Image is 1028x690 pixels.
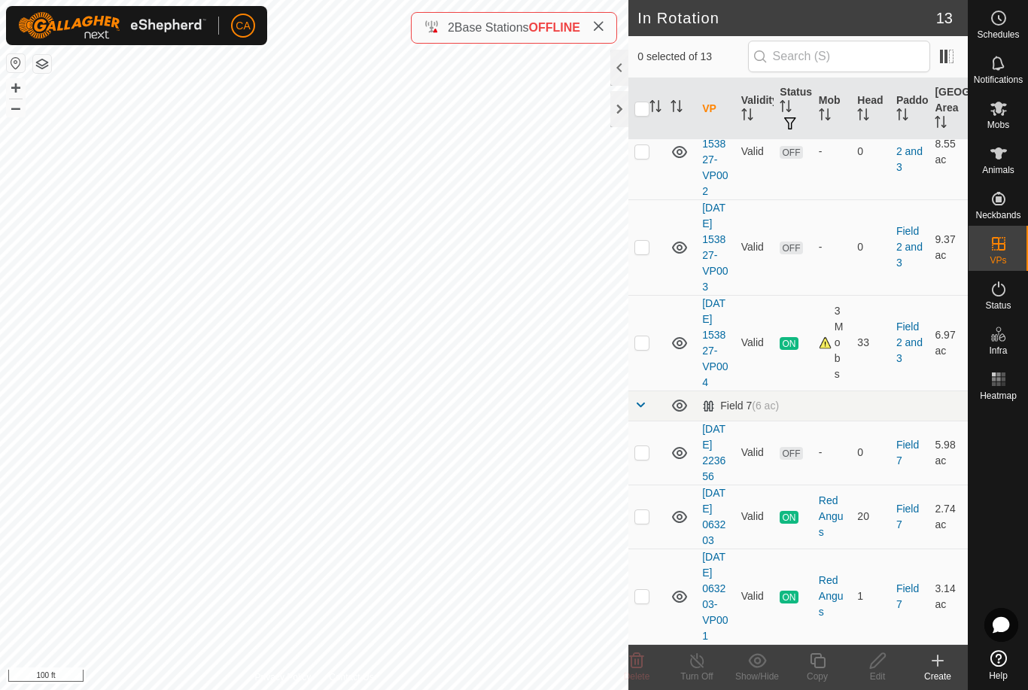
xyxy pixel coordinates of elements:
span: 13 [936,7,953,29]
span: Schedules [977,30,1019,39]
a: Field 7 [896,439,919,467]
div: Field 7 [702,400,779,412]
span: Help [989,671,1008,680]
th: Status [774,78,813,140]
button: Map Layers [33,55,51,73]
p-sorticon: Activate to sort [649,102,662,114]
p-sorticon: Activate to sort [896,111,908,123]
th: Mob [813,78,852,140]
td: Valid [735,295,774,391]
th: Head [851,78,890,140]
a: Privacy Policy [255,670,312,684]
div: Create [908,670,968,683]
a: Field 2 and 3 [896,225,923,269]
span: Infra [989,346,1007,355]
div: Copy [787,670,847,683]
td: Valid [735,485,774,549]
span: OFF [780,447,802,460]
th: Validity [735,78,774,140]
span: ON [780,511,798,524]
span: Animals [982,166,1014,175]
div: Red Angus [819,573,846,620]
td: 3.14 ac [929,549,968,644]
td: 0 [851,104,890,199]
a: [DATE] 063203-VP001 [702,551,728,642]
span: Notifications [974,75,1023,84]
td: Valid [735,104,774,199]
th: Paddock [890,78,929,140]
input: Search (S) [748,41,930,72]
td: 9.37 ac [929,199,968,295]
button: + [7,79,25,97]
div: - [819,144,846,160]
span: (6 ac) [752,400,779,412]
a: [DATE] 153827-VP002 [702,106,728,197]
span: Base Stations [455,21,529,34]
td: Valid [735,549,774,644]
td: 5.98 ac [929,421,968,485]
td: 20 [851,485,890,549]
div: - [819,239,846,255]
span: Status [985,301,1011,310]
div: - [819,445,846,461]
span: 2 [448,21,455,34]
p-sorticon: Activate to sort [780,102,792,114]
a: [DATE] 223656 [702,423,725,482]
p-sorticon: Activate to sort [935,118,947,130]
span: 0 selected of 13 [637,49,747,65]
a: Contact Us [329,670,373,684]
img: Gallagher Logo [18,12,206,39]
button: Reset Map [7,54,25,72]
p-sorticon: Activate to sort [671,102,683,114]
span: Heatmap [980,391,1017,400]
td: 33 [851,295,890,391]
span: ON [780,591,798,603]
td: 1 [851,549,890,644]
div: Red Angus [819,493,846,540]
p-sorticon: Activate to sort [819,111,831,123]
a: [DATE] 153827-VP004 [702,297,728,388]
td: 2.74 ac [929,485,968,549]
td: Valid [735,421,774,485]
span: Delete [624,671,650,682]
span: ON [780,337,798,350]
td: 0 [851,421,890,485]
td: 6.97 ac [929,295,968,391]
span: OFF [780,242,802,254]
span: VPs [990,256,1006,265]
a: Field 7 [896,503,919,530]
a: Field 7 [896,582,919,610]
button: – [7,99,25,117]
td: 0 [851,199,890,295]
a: [DATE] 063203 [702,487,725,546]
span: OFFLINE [529,21,580,34]
td: 8.55 ac [929,104,968,199]
div: Turn Off [667,670,727,683]
span: OFF [780,146,802,159]
span: Mobs [987,120,1009,129]
h2: In Rotation [637,9,936,27]
p-sorticon: Activate to sort [857,111,869,123]
td: Valid [735,199,774,295]
div: Show/Hide [727,670,787,683]
span: Neckbands [975,211,1020,220]
a: Help [969,644,1028,686]
span: CA [236,18,250,34]
th: VP [696,78,735,140]
a: Field 2 and 3 [896,321,923,364]
a: Field 2 and 3 [896,129,923,173]
a: [DATE] 153827-VP003 [702,202,728,293]
div: Edit [847,670,908,683]
p-sorticon: Activate to sort [741,111,753,123]
th: [GEOGRAPHIC_DATA] Area [929,78,968,140]
div: 3 Mobs [819,303,846,382]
